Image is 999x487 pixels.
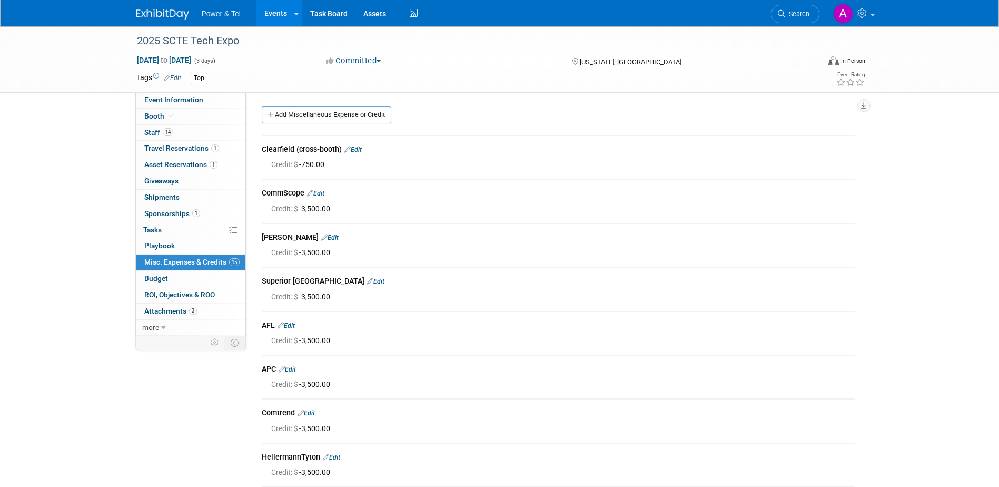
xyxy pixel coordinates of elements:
a: Tasks [136,222,245,238]
span: Travel Reservations [144,144,219,152]
span: Giveaways [144,177,179,185]
i: Booth reservation complete [169,113,174,119]
a: Edit [344,146,362,153]
div: HellermannTyton [262,452,855,464]
div: [PERSON_NAME] [262,232,855,245]
div: Superior [GEOGRAPHIC_DATA] [262,276,855,288]
span: -3,500.00 [271,248,334,257]
span: Event Information [144,95,203,104]
div: APC [262,364,855,376]
span: -750.00 [271,160,329,169]
a: Edit [321,234,339,241]
a: Search [771,5,819,23]
span: 14 [163,128,173,136]
a: Booth [136,109,245,124]
span: Credit: $ [271,468,299,476]
div: Event Rating [836,72,865,77]
span: -3,500.00 [271,293,334,301]
a: Shipments [136,190,245,206]
span: Misc. Expenses & Credits [144,258,240,266]
span: Credit: $ [271,336,299,345]
span: Booth [144,112,176,120]
span: Staff [144,128,173,137]
span: [US_STATE], [GEOGRAPHIC_DATA] [580,58,681,66]
span: Budget [144,274,168,283]
div: In-Person [840,57,865,65]
img: Format-Inperson.png [828,56,839,65]
span: (3 days) [193,57,215,64]
span: 1 [210,161,217,169]
div: CommScope [262,188,855,200]
button: Committed [322,55,385,66]
span: -3,500.00 [271,424,334,433]
span: 1 [192,209,200,217]
a: Sponsorships1 [136,206,245,222]
a: Budget [136,271,245,287]
a: Event Information [136,92,245,108]
td: Tags [136,72,181,84]
a: Edit [279,366,296,373]
span: more [142,323,159,332]
a: Travel Reservations1 [136,141,245,157]
td: Personalize Event Tab Strip [206,336,224,349]
span: Credit: $ [271,160,299,169]
span: Credit: $ [271,204,299,213]
a: Asset Reservations1 [136,157,245,173]
a: Attachments3 [136,304,245,319]
a: Edit [367,278,384,285]
a: Giveaways [136,173,245,189]
a: more [136,320,245,336]
span: -3,500.00 [271,204,334,213]
span: 15 [229,258,240,266]
span: 1 [211,144,219,152]
span: Credit: $ [271,248,299,257]
span: Search [785,10,809,18]
span: -3,500.00 [271,380,334,388]
div: Event Format [757,55,866,71]
span: -3,500.00 [271,468,334,476]
span: Attachments [144,307,197,315]
span: Credit: $ [271,380,299,388]
span: Power & Tel [202,9,241,18]
span: Sponsorships [144,209,200,218]
span: to [159,56,169,64]
img: Alina Dorion [833,4,853,24]
a: ROI, Objectives & ROO [136,287,245,303]
span: [DATE] [DATE] [136,55,192,65]
a: Edit [164,74,181,82]
img: ExhibitDay [136,9,189,20]
span: Playbook [144,241,175,250]
span: -3,500.00 [271,336,334,345]
span: Asset Reservations [144,160,217,169]
span: Credit: $ [271,293,299,301]
a: Edit [298,410,315,417]
div: Clearfield (cross-booth) [262,144,855,157]
span: Shipments [144,193,180,201]
span: ROI, Objectives & ROO [144,290,215,299]
a: Add Miscellaneous Expense or Credit [262,106,391,123]
a: Edit [278,322,295,329]
span: 3 [189,307,197,315]
a: Edit [323,454,340,461]
div: AFL [262,320,855,333]
div: 2025 SCTE Tech Expo [133,32,804,51]
span: Credit: $ [271,424,299,433]
td: Toggle Event Tabs [224,336,245,349]
div: Comtrend [262,407,855,420]
a: Misc. Expenses & Credits15 [136,255,245,270]
a: Edit [307,190,324,197]
a: Staff14 [136,125,245,141]
div: Top [191,73,207,84]
a: Playbook [136,238,245,254]
span: Tasks [143,226,162,234]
